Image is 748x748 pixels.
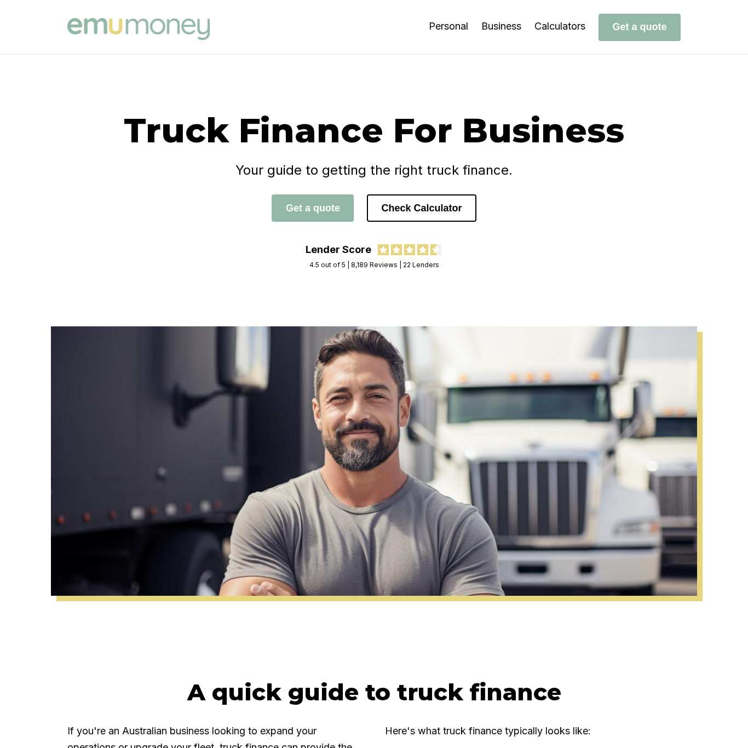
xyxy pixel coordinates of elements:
p: Here's what truck finance typically looks like: [385,723,681,739]
div: 4.5 out of 5 | 8,189 Reviews | 22 Lenders [309,261,439,269]
button: Check Calculator [367,194,476,222]
img: review star [404,244,415,255]
h2: A quick guide to truck finance [67,678,681,706]
img: review star [430,244,441,255]
div: Lender Score [306,244,371,255]
img: Emu Money logo [67,18,210,40]
button: Get a quote [599,14,681,41]
a: Check Calculator [367,202,476,214]
img: review star [391,244,402,255]
a: Get a quote [272,202,354,214]
h4: Your guide to getting the right truck finance. [67,162,681,178]
a: Get a quote [599,21,681,32]
button: Get a quote [272,194,354,222]
img: Find the best Truck Finance for you with Emu Money [51,326,697,596]
h1: Truck Finance For Business [67,110,681,151]
img: review star [417,244,428,255]
img: review star [378,244,389,255]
